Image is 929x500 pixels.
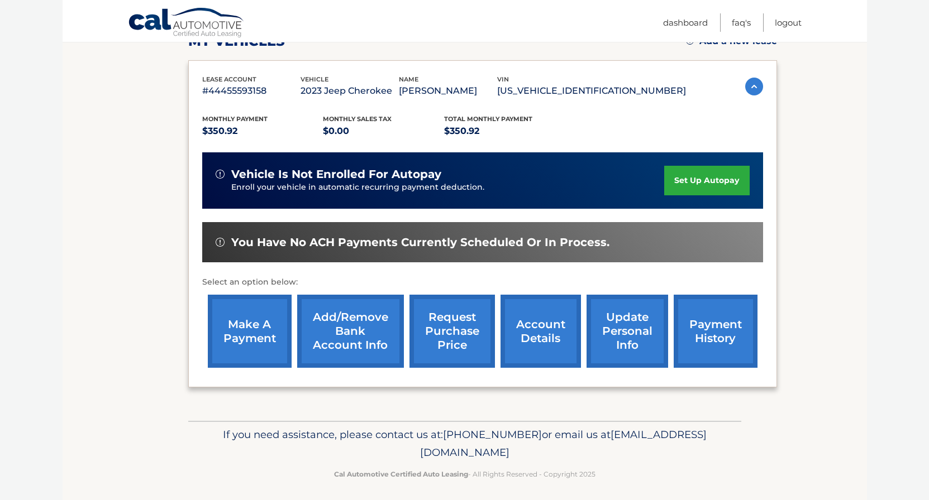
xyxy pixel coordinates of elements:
[399,75,418,83] span: name
[444,115,532,123] span: Total Monthly Payment
[664,166,749,195] a: set up autopay
[420,428,707,459] span: [EMAIL_ADDRESS][DOMAIN_NAME]
[196,426,734,461] p: If you need assistance, please contact us at: or email us at
[444,123,565,139] p: $350.92
[409,295,495,368] a: request purchase price
[216,238,225,247] img: alert-white.svg
[323,115,392,123] span: Monthly sales Tax
[128,7,245,40] a: Cal Automotive
[216,170,225,179] img: alert-white.svg
[323,123,444,139] p: $0.00
[202,123,323,139] p: $350.92
[497,75,509,83] span: vin
[202,75,256,83] span: lease account
[501,295,581,368] a: account details
[732,13,751,32] a: FAQ's
[301,83,399,99] p: 2023 Jeep Cherokee
[202,83,301,99] p: #44455593158
[297,295,404,368] a: Add/Remove bank account info
[587,295,668,368] a: update personal info
[775,13,802,32] a: Logout
[497,83,686,99] p: [US_VEHICLE_IDENTIFICATION_NUMBER]
[745,78,763,95] img: accordion-active.svg
[231,235,609,249] span: You have no ACH payments currently scheduled or in process.
[202,115,268,123] span: Monthly Payment
[334,470,468,478] strong: Cal Automotive Certified Auto Leasing
[399,83,497,99] p: [PERSON_NAME]
[674,295,758,368] a: payment history
[231,181,665,194] p: Enroll your vehicle in automatic recurring payment deduction.
[663,13,708,32] a: Dashboard
[208,295,292,368] a: make a payment
[301,75,328,83] span: vehicle
[202,276,763,289] p: Select an option below:
[196,468,734,480] p: - All Rights Reserved - Copyright 2025
[231,167,441,181] span: vehicle is not enrolled for autopay
[443,428,542,441] span: [PHONE_NUMBER]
